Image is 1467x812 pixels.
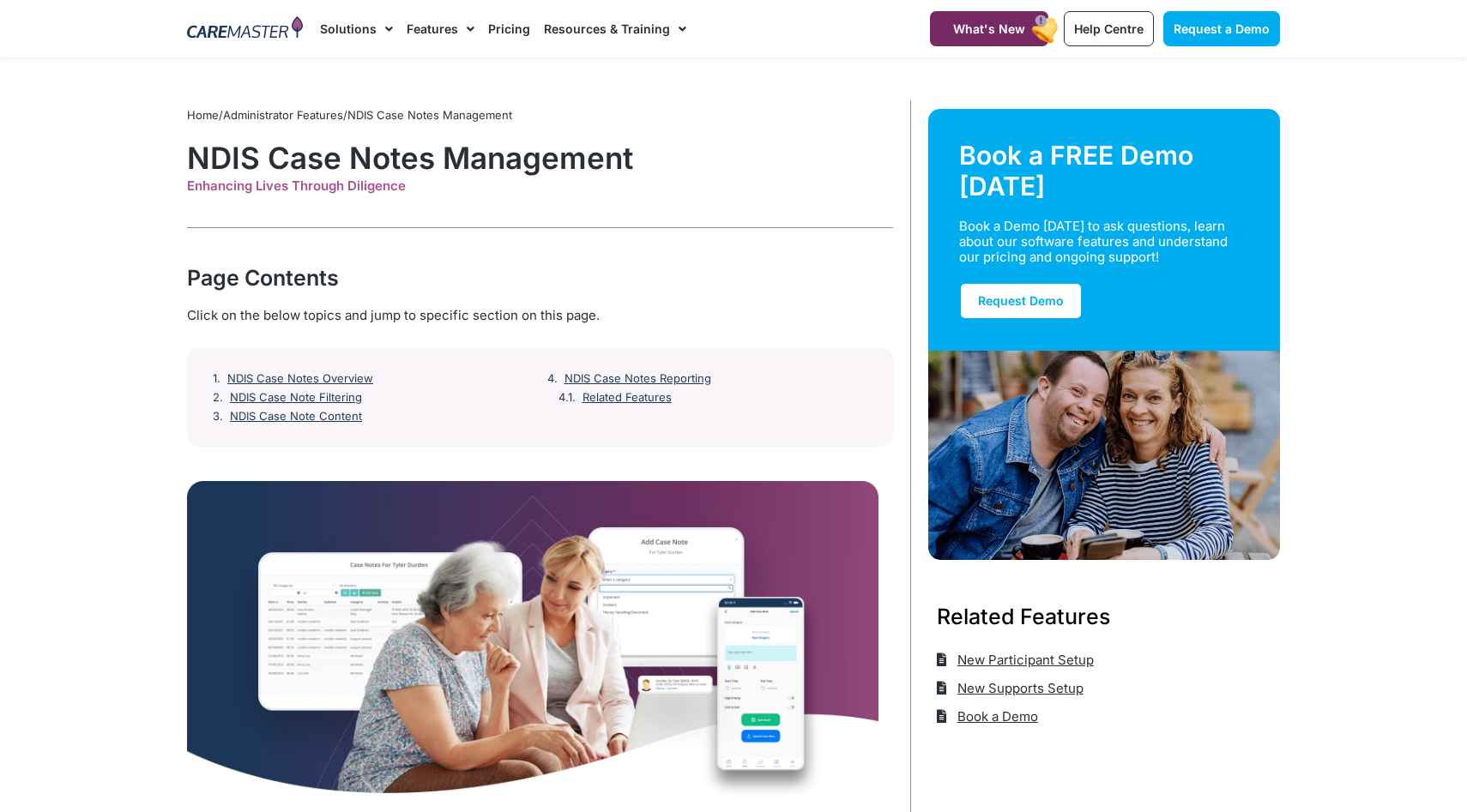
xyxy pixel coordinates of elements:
[347,108,512,122] span: NDIS Case Notes Management
[187,108,219,122] a: Home
[959,282,1083,320] a: Request Demo
[230,410,362,424] a: NDIS Case Note Content
[564,372,711,386] a: NDIS Case Notes Reporting
[187,140,893,176] h1: NDIS Case Notes Management
[937,601,1271,632] h3: Related Features
[978,293,1064,308] span: Request Demo
[1163,11,1280,46] a: Request a Demo
[953,646,1094,674] span: New Participant Setup
[959,219,1229,265] div: Book a Demo [DATE] to ask questions, learn about our software features and understand our pricing...
[223,108,343,122] a: Administrator Features
[953,702,1038,731] span: Book a Demo
[187,108,512,122] span: / /
[230,391,362,405] a: NDIS Case Note Filtering
[1174,21,1270,36] span: Request a Demo
[1064,11,1154,46] a: Help Centre
[937,702,1038,731] a: Book a Demo
[953,21,1025,36] span: What's New
[583,391,672,405] a: Related Features
[930,11,1048,46] a: What's New
[187,306,893,325] div: Click on the below topics and jump to specific section on this page.
[227,372,373,386] a: NDIS Case Notes Overview
[937,674,1084,702] a: New Supports Setup
[928,351,1280,560] img: Support Worker and NDIS Participant out for a coffee.
[937,646,1094,674] a: New Participant Setup
[959,140,1249,201] div: Book a FREE Demo [DATE]
[187,262,893,293] div: Page Contents
[187,178,893,194] div: Enhancing Lives Through Diligence
[187,16,303,42] img: CareMaster Logo
[953,674,1084,702] span: New Supports Setup
[1074,21,1144,36] span: Help Centre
